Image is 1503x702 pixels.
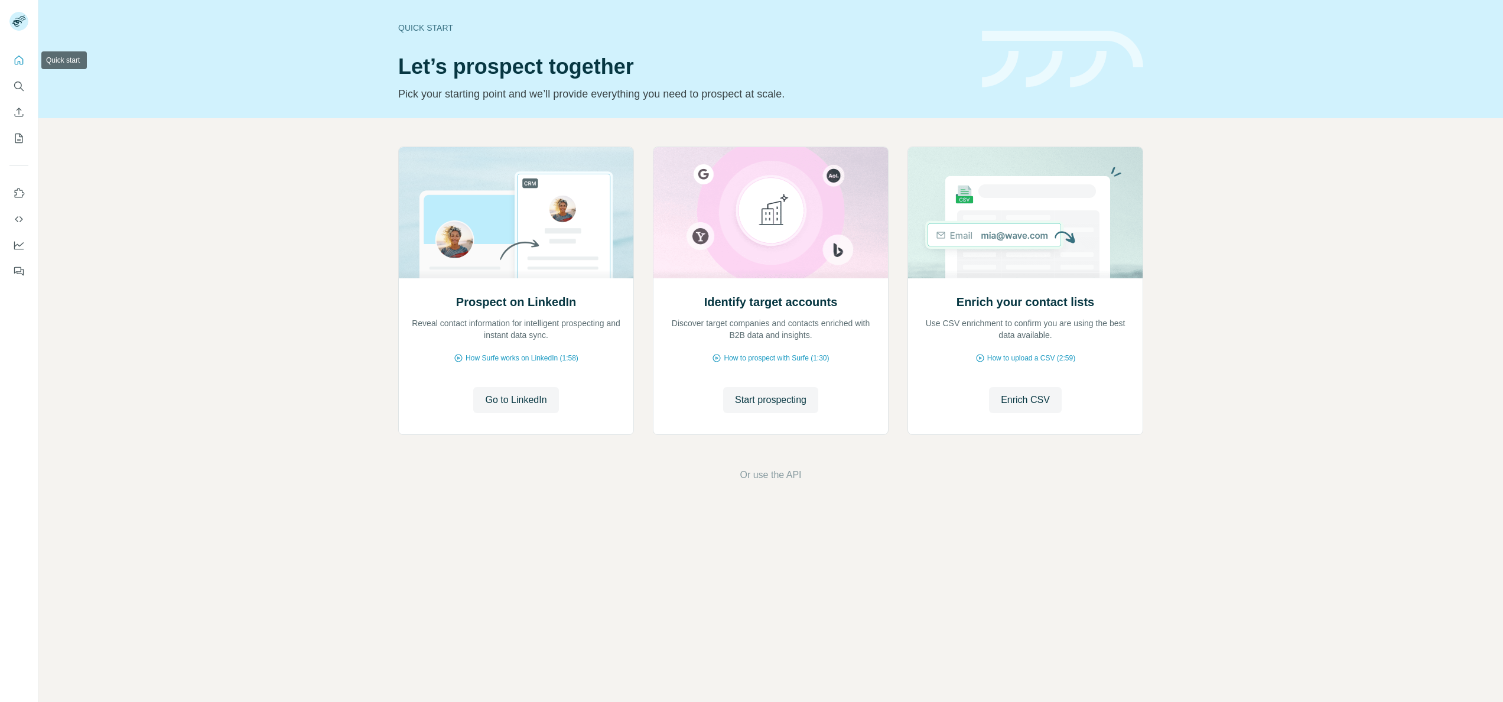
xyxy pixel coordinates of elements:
button: Go to LinkedIn [473,387,558,413]
button: Feedback [9,261,28,282]
button: Use Surfe API [9,209,28,230]
span: How to prospect with Surfe (1:30) [724,353,829,363]
p: Use CSV enrichment to confirm you are using the best data available. [920,317,1131,341]
h2: Enrich your contact lists [957,294,1094,310]
button: Use Surfe on LinkedIn [9,183,28,204]
p: Discover target companies and contacts enriched with B2B data and insights. [665,317,876,341]
span: Start prospecting [735,393,806,407]
span: How Surfe works on LinkedIn (1:58) [466,353,578,363]
img: Prospect on LinkedIn [398,147,634,278]
p: Reveal contact information for intelligent prospecting and instant data sync. [411,317,622,341]
button: Quick start [9,50,28,71]
h2: Prospect on LinkedIn [456,294,576,310]
img: banner [982,31,1143,88]
button: My lists [9,128,28,149]
button: Dashboard [9,235,28,256]
h1: Let’s prospect together [398,55,968,79]
span: How to upload a CSV (2:59) [987,353,1075,363]
button: Search [9,76,28,97]
span: Enrich CSV [1001,393,1050,407]
button: Enrich CSV [9,102,28,123]
button: Start prospecting [723,387,818,413]
span: Go to LinkedIn [485,393,546,407]
button: Enrich CSV [989,387,1062,413]
div: Quick start [398,22,968,34]
img: Identify target accounts [653,147,889,278]
h2: Identify target accounts [704,294,838,310]
p: Pick your starting point and we’ll provide everything you need to prospect at scale. [398,86,968,102]
img: Enrich your contact lists [907,147,1143,278]
button: Or use the API [740,468,801,482]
